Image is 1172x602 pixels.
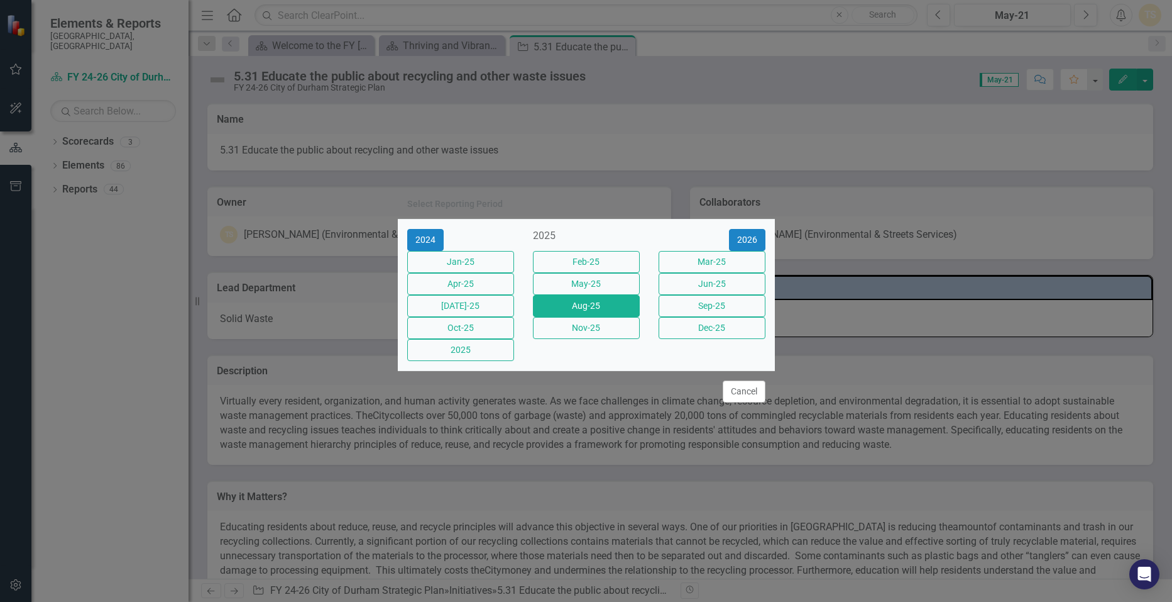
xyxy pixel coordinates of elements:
[659,295,765,317] button: Sep-25
[659,317,765,339] button: Dec-25
[407,339,514,361] button: 2025
[533,229,640,243] div: 2025
[407,229,444,251] button: 2024
[407,251,514,273] button: Jan-25
[533,317,640,339] button: Nov-25
[533,251,640,273] button: Feb-25
[1129,559,1159,589] div: Open Intercom Messenger
[407,295,514,317] button: [DATE]-25
[407,199,503,209] div: Select Reporting Period
[407,317,514,339] button: Oct-25
[659,273,765,295] button: Jun-25
[533,273,640,295] button: May-25
[729,229,765,251] button: 2026
[407,273,514,295] button: Apr-25
[659,251,765,273] button: Mar-25
[723,381,765,403] button: Cancel
[533,295,640,317] button: Aug-25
